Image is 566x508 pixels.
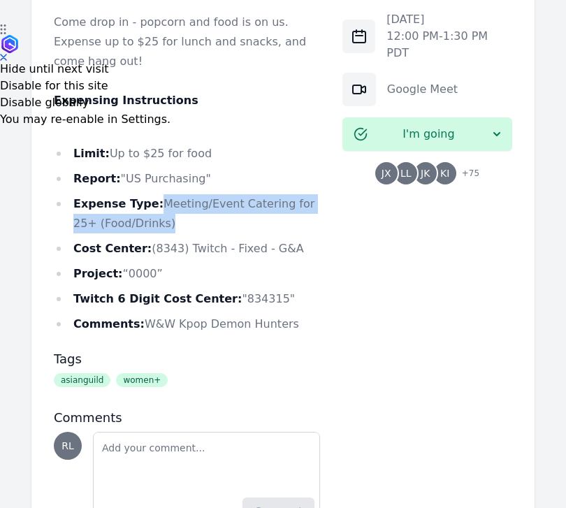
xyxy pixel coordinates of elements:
strong: Twitch 6 Digit Cost Center: [73,292,242,305]
li: "US Purchasing" [54,169,320,189]
strong: Project: [73,267,122,280]
strong: Expense Type: [73,197,164,210]
strong: Report: [73,172,121,185]
li: "834315" [54,289,320,309]
span: KI [440,168,449,178]
span: I'm going [368,126,490,143]
span: RL [61,441,74,451]
li: W&W Kpop Demon Hunters [54,314,320,334]
strong: Cost Center: [73,242,152,255]
p: [DATE] [386,11,512,28]
span: LL [400,168,412,178]
span: + 75 [453,165,479,184]
span: JX [382,168,391,178]
li: (8343) Twitch - Fixed - G&A [54,239,320,259]
p: Come drop in - popcorn and food is on us. Expense up to $25 for lunch and snacks, and come hang out! [54,13,320,71]
button: I'm going [342,117,512,151]
span: women+ [116,373,168,387]
li: Up to $25 for food [54,144,320,164]
p: 12:00 PM - 1:30 PM PDT [386,28,512,61]
strong: Comments: [73,317,145,331]
li: “0000” [54,264,320,284]
h3: Tags [54,351,320,368]
a: Google Meet [387,82,458,96]
span: asianguild [54,373,110,387]
li: Meeting/Event Catering for 25+ (Food/Drinks) [54,194,320,233]
span: JK [421,168,430,178]
strong: Expensing Instructions [54,94,198,107]
h3: Comments [54,409,320,426]
strong: Limit: [73,147,110,160]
